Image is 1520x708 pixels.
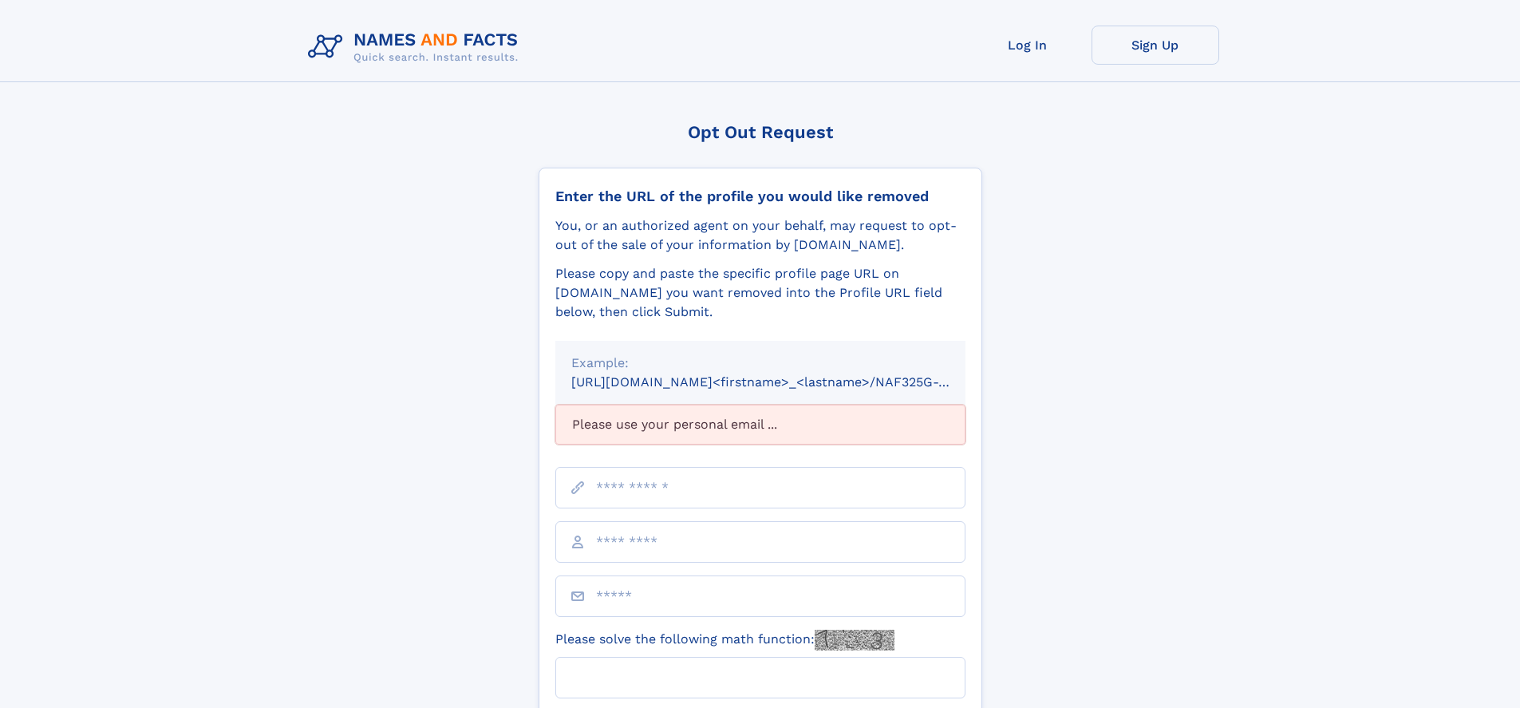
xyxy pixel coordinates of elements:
div: Example: [571,354,950,373]
div: Please use your personal email ... [555,405,965,445]
div: Enter the URL of the profile you would like removed [555,188,965,205]
div: You, or an authorized agent on your behalf, may request to opt-out of the sale of your informatio... [555,216,965,255]
div: Opt Out Request [539,122,982,142]
small: [URL][DOMAIN_NAME]<firstname>_<lastname>/NAF325G-xxxxxxxx [571,374,996,390]
a: Sign Up [1092,26,1219,65]
div: Please copy and paste the specific profile page URL on [DOMAIN_NAME] you want removed into the Pr... [555,264,965,322]
label: Please solve the following math function: [555,630,894,651]
a: Log In [964,26,1092,65]
img: Logo Names and Facts [302,26,531,69]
